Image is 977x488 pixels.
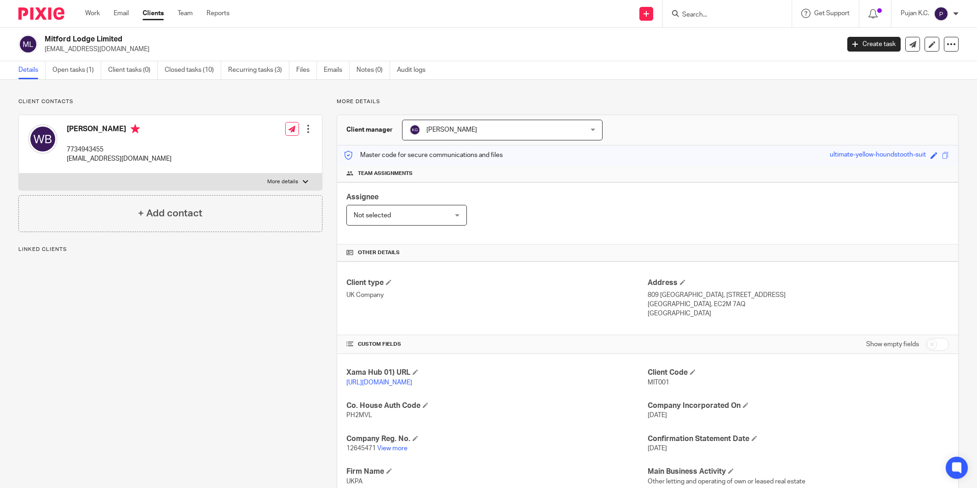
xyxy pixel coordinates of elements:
[814,10,850,17] span: Get Support
[52,61,101,79] a: Open tasks (1)
[346,125,393,134] h3: Client manager
[296,61,317,79] a: Files
[131,124,140,134] i: Primary
[648,434,949,444] h4: Confirmation Statement Date
[228,61,289,79] a: Recurring tasks (3)
[648,300,949,309] p: [GEOGRAPHIC_DATA], EC2M 7AQ
[45,35,676,44] h2: Mitford Lodge Limited
[648,412,667,418] span: [DATE]
[409,124,420,135] img: svg%3E
[207,9,230,18] a: Reports
[346,467,648,476] h4: Firm Name
[356,61,390,79] a: Notes (0)
[648,368,949,378] h4: Client Code
[648,309,949,318] p: [GEOGRAPHIC_DATA]
[138,206,202,221] h4: + Add contact
[648,467,949,476] h4: Main Business Activity
[18,98,322,105] p: Client contacts
[358,170,413,177] span: Team assignments
[346,368,648,378] h4: Xama Hub 01) URL
[18,7,64,20] img: Pixie
[85,9,100,18] a: Work
[346,278,648,288] h4: Client type
[178,9,193,18] a: Team
[901,9,929,18] p: Pujan K.C.
[67,145,172,154] p: 7734943455
[426,127,477,133] span: [PERSON_NAME]
[681,11,764,19] input: Search
[67,124,172,136] h4: [PERSON_NAME]
[143,9,164,18] a: Clients
[346,193,379,201] span: Assignee
[648,278,949,288] h4: Address
[358,249,400,256] span: Other details
[346,445,376,452] span: 12645471
[67,154,172,163] p: [EMAIL_ADDRESS][DOMAIN_NAME]
[346,401,648,411] h4: Co. House Auth Code
[324,61,350,79] a: Emails
[346,412,372,418] span: PH2MVL
[648,290,949,300] p: 809 [GEOGRAPHIC_DATA], [STREET_ADDRESS]
[108,61,158,79] a: Client tasks (0)
[346,379,412,386] a: [URL][DOMAIN_NAME]
[397,61,432,79] a: Audit logs
[45,45,833,54] p: [EMAIL_ADDRESS][DOMAIN_NAME]
[648,478,805,485] span: Other letting and operating of own or leased real estate
[346,341,648,348] h4: CUSTOM FIELDS
[165,61,221,79] a: Closed tasks (10)
[114,9,129,18] a: Email
[377,445,408,452] a: View more
[346,290,648,300] p: UK Company
[934,6,948,21] img: svg%3E
[346,478,362,485] span: UKPA
[18,35,38,54] img: svg%3E
[346,434,648,444] h4: Company Reg. No.
[648,445,667,452] span: [DATE]
[337,98,959,105] p: More details
[28,124,57,154] img: svg%3E
[267,178,298,186] p: More details
[648,379,669,386] span: MIT001
[847,37,901,52] a: Create task
[830,150,926,161] div: ultimate-yellow-houndstooth-suit
[18,246,322,253] p: Linked clients
[354,212,391,219] span: Not selected
[18,61,46,79] a: Details
[344,151,503,160] p: Master code for secure communications and files
[648,401,949,411] h4: Company Incorporated On
[866,340,919,349] label: Show empty fields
